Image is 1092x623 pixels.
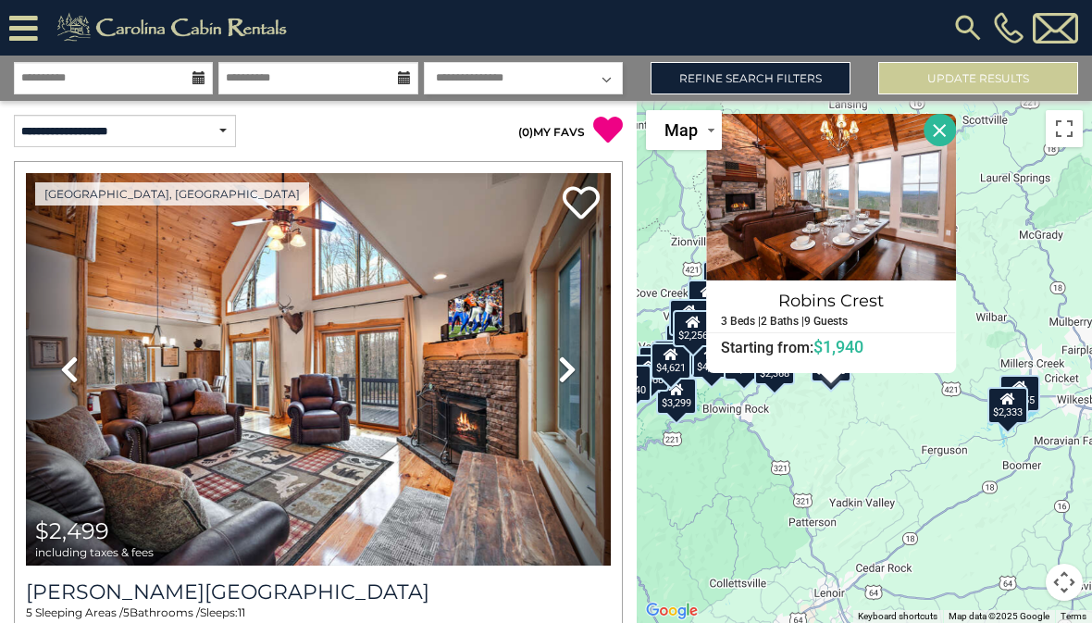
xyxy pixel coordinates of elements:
[987,387,1028,424] div: $2,333
[949,611,1049,621] span: Map data ©2025 Google
[951,11,985,44] img: search-regular.svg
[656,378,697,415] div: $3,299
[522,125,529,139] span: 0
[1046,110,1083,147] button: Toggle fullscreen view
[1000,375,1041,412] div: $6,355
[664,120,698,140] span: Map
[804,316,848,328] h5: 9 Guests
[35,182,309,206] a: [GEOGRAPHIC_DATA], [GEOGRAPHIC_DATA]
[669,299,710,336] div: $5,219
[858,610,937,623] button: Keyboard shortcuts
[1046,564,1083,601] button: Map camera controls
[628,355,669,392] div: $3,068
[35,517,109,544] span: $2,499
[706,114,956,280] img: Robins Crest
[761,316,804,328] h5: 2 Baths |
[26,173,611,566] img: thumbnail_163281444.jpeg
[703,261,744,298] div: $4,758
[238,605,245,619] span: 11
[707,286,955,316] h4: Robins Crest
[563,184,600,224] a: Add to favorites
[35,546,154,558] span: including taxes & fees
[1061,611,1086,621] a: Terms
[641,599,702,623] img: Google
[651,343,691,380] div: $4,621
[123,605,130,619] span: 5
[518,125,533,139] span: ( )
[641,599,702,623] a: Open this area in Google Maps (opens a new window)
[665,324,706,361] div: $4,192
[813,337,863,356] span: $1,940
[989,12,1028,44] a: [PHONE_NUMBER]
[26,579,611,604] h3: Rudolph Resort
[706,280,956,357] a: Robins Crest 3 Beds | 2 Baths | 9 Guests Starting from:$1,940
[518,125,585,139] a: (0)MY FAVS
[651,62,850,94] a: Refine Search Filters
[878,62,1078,94] button: Update Results
[721,316,761,328] h5: 3 Beds |
[673,310,714,347] div: $2,256
[707,338,955,356] h6: Starting from:
[26,579,611,604] a: [PERSON_NAME][GEOGRAPHIC_DATA]
[924,114,956,146] button: Close
[646,110,722,150] button: Change map style
[688,280,728,317] div: $2,902
[26,605,32,619] span: 5
[47,9,303,46] img: Khaki-logo.png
